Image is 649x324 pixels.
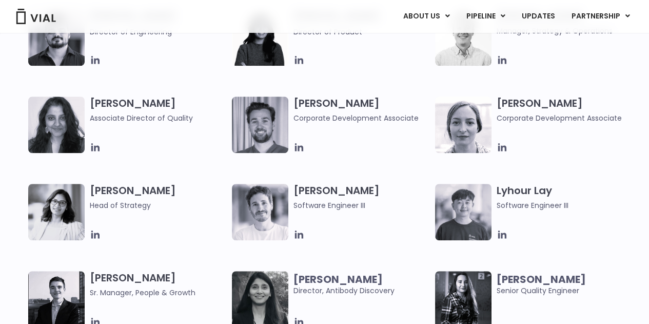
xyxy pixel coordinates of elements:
[435,97,491,153] img: Headshot of smiling woman named Beatrice
[293,274,430,296] span: Director, Antibody Discovery
[90,112,227,124] span: Associate Director of Quality
[232,97,288,153] img: Image of smiling man named Thomas
[232,9,288,66] img: Smiling woman named Ira
[28,184,85,240] img: Image of smiling woman named Pree
[293,112,430,124] span: Corporate Development Associate
[15,9,56,24] img: Vial Logo
[90,200,227,211] span: Head of Strategy
[458,8,513,25] a: PIPELINEMenu Toggle
[497,184,634,211] h3: Lyhour Lay
[293,184,430,211] h3: [PERSON_NAME]
[497,274,634,296] span: Senior Quality Engineer
[293,272,383,287] b: [PERSON_NAME]
[435,9,491,66] img: Kyle Mayfield
[497,272,586,287] b: [PERSON_NAME]
[90,97,227,124] h3: [PERSON_NAME]
[514,8,563,25] a: UPDATES
[497,200,634,211] span: Software Engineer III
[497,97,634,124] h3: [PERSON_NAME]
[293,200,430,211] span: Software Engineer III
[435,184,491,240] img: Ly
[232,184,288,240] img: Headshot of smiling man named Fran
[293,97,430,124] h3: [PERSON_NAME]
[28,9,85,66] img: Igor
[563,8,638,25] a: PARTNERSHIPMenu Toggle
[90,287,227,298] span: Sr. Manager, People & Growth
[28,97,85,153] img: Headshot of smiling woman named Bhavika
[90,184,227,211] h3: [PERSON_NAME]
[395,8,458,25] a: ABOUT USMenu Toggle
[497,112,634,124] span: Corporate Development Associate
[90,271,227,298] h3: [PERSON_NAME]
